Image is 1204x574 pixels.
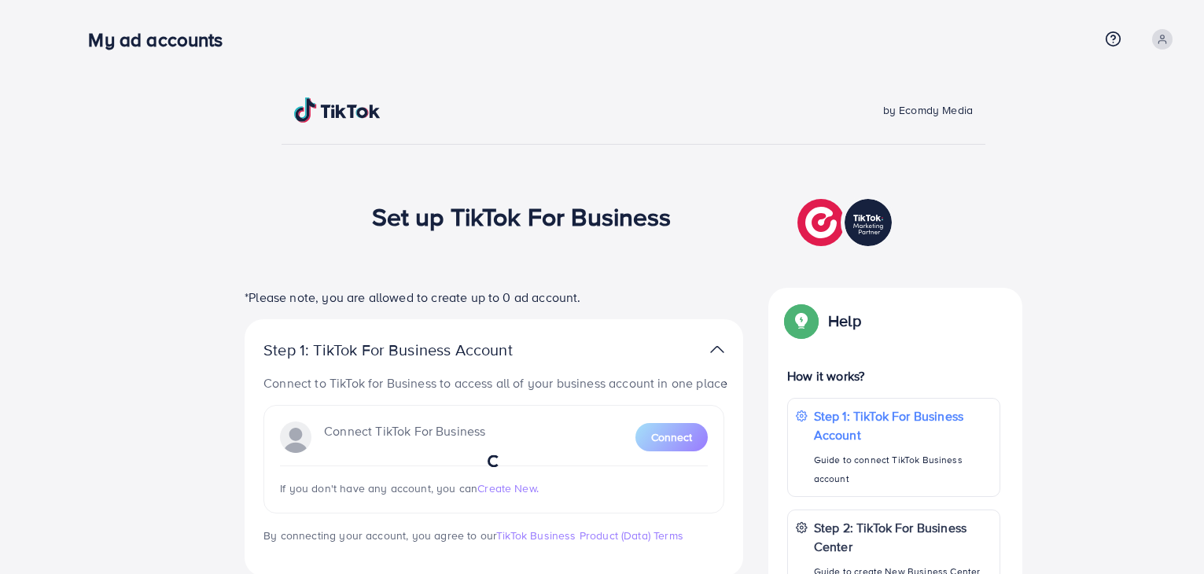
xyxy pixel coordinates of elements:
img: TikTok partner [710,338,724,361]
h3: My ad accounts [88,28,235,51]
p: Help [828,311,861,330]
span: by Ecomdy Media [883,102,973,118]
p: Step 2: TikTok For Business Center [814,518,992,556]
img: TikTok [294,98,381,123]
p: *Please note, you are allowed to create up to 0 ad account. [245,288,743,307]
p: How it works? [787,366,1000,385]
p: Guide to connect TikTok Business account [814,451,992,488]
img: Popup guide [787,307,816,335]
p: Step 1: TikTok For Business Account [263,340,562,359]
img: TikTok partner [797,195,896,250]
h1: Set up TikTok For Business [372,201,672,231]
p: Step 1: TikTok For Business Account [814,407,992,444]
